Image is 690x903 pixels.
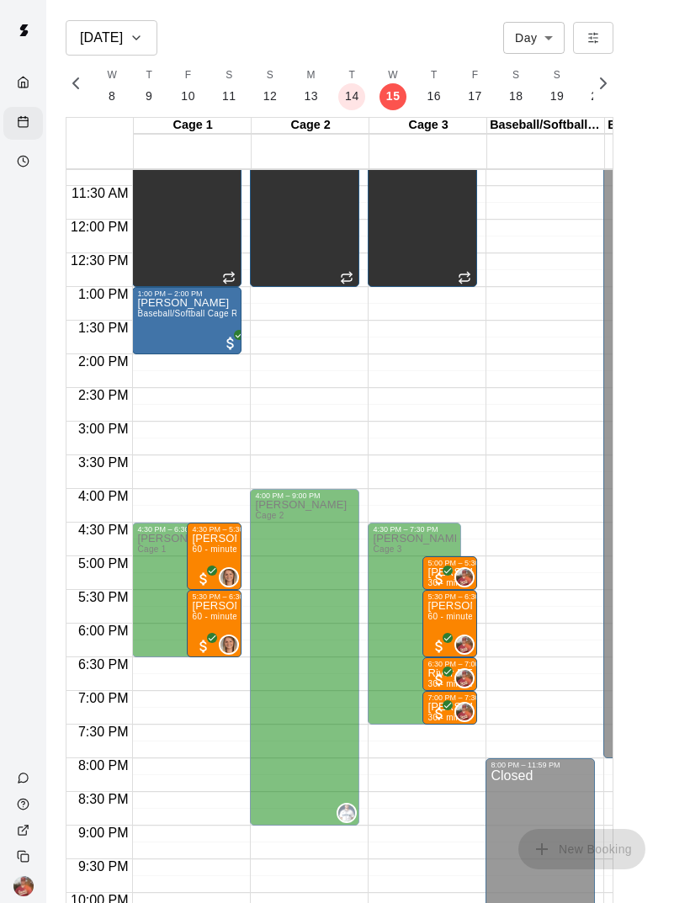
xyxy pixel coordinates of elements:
[167,62,209,110] button: F10
[345,88,359,105] p: 14
[3,843,46,869] div: Copy public page link
[74,792,133,806] span: 8:30 PM
[503,22,565,53] div: Day
[554,67,560,84] span: S
[74,455,133,470] span: 3:30 PM
[550,88,565,105] p: 19
[454,635,475,655] div: Rick White
[93,62,130,110] button: W8
[181,88,195,105] p: 10
[454,62,496,110] button: F17
[137,544,166,554] span: Cage 1
[192,525,261,534] div: 4:30 PM – 5:30 PM
[74,287,133,301] span: 1:00 PM
[338,805,355,821] img: Grant Knipp
[454,668,475,688] div: Rick White
[132,287,241,354] div: 1:00 PM – 2:00 PM: Andrew Colbert
[255,491,324,500] div: 4:00 PM – 9:00 PM
[107,67,117,84] span: W
[456,670,473,687] img: Rick White
[74,758,133,773] span: 8:00 PM
[509,88,523,105] p: 18
[187,590,241,657] div: 5:30 PM – 6:30 PM: Quinn Baker
[456,636,473,653] img: Rick White
[468,88,482,105] p: 17
[209,62,250,110] button: S11
[427,559,496,567] div: 5:00 PM – 5:30 PM
[134,118,252,134] div: Cage 1
[373,525,442,534] div: 4:30 PM – 7:30 PM
[487,118,605,134] div: Baseball/Softball [DATE] Hours
[74,826,133,840] span: 9:00 PM
[422,691,477,725] div: 7:00 PM – 7:30 PM: Cooper Zaboronak
[74,859,133,874] span: 9:30 PM
[373,544,401,554] span: Cage 3
[74,523,133,537] span: 4:30 PM
[195,571,212,587] span: All customers have paid
[137,525,206,534] div: 4:30 PM – 6:30 PM
[74,354,133,369] span: 2:00 PM
[66,220,132,234] span: 12:00 PM
[130,62,167,110] button: T9
[422,590,477,657] div: 5:30 PM – 6:30 PM: Bryson Becker
[74,388,133,402] span: 2:30 PM
[74,422,133,436] span: 3:00 PM
[80,26,123,50] h6: [DATE]
[422,556,477,590] div: 5:00 PM – 5:30 PM: Declan O'Dea
[67,186,133,200] span: 11:30 AM
[431,705,448,722] span: All customers have paid
[226,635,239,655] span: Alivia Sinnott
[146,88,152,105] p: 9
[195,638,212,655] span: All customers have paid
[263,88,278,105] p: 12
[414,62,455,110] button: T16
[252,118,369,134] div: Cage 2
[219,635,239,655] div: Alivia Sinnott
[512,67,519,84] span: S
[431,67,438,84] span: T
[192,544,348,554] span: 60 - minute Fast Pitch Softball Pitching
[220,569,237,586] img: Alivia Sinnott
[340,271,353,284] span: Recurring event
[304,88,318,105] p: 13
[369,118,487,134] div: Cage 3
[3,765,46,791] a: Contact Us
[427,612,535,621] span: 60 - minute Private Lesson
[461,702,475,722] span: Rick White
[456,704,473,720] img: Rick White
[74,556,133,571] span: 5:00 PM
[255,511,284,520] span: Cage 2
[537,62,578,110] button: S19
[13,876,34,896] img: Rick White
[427,592,496,601] div: 5:30 PM – 6:30 PM
[461,567,475,587] span: Rick White
[192,592,261,601] div: 5:30 PM – 6:30 PM
[219,567,239,587] div: Alivia Sinnott
[431,571,448,587] span: All customers have paid
[74,590,133,604] span: 5:30 PM
[431,672,448,688] span: All customers have paid
[222,335,239,352] span: All customers have paid
[496,62,537,110] button: S18
[146,67,152,84] span: T
[222,271,236,284] span: Recurring event
[427,88,442,105] p: 16
[454,567,475,587] div: Rick White
[577,62,618,110] button: 20
[290,62,332,110] button: M13
[491,761,564,769] div: 8:00 PM – 11:59 PM
[250,62,291,110] button: S12
[137,309,374,318] span: Baseball/Softball Cage Rental (Pitching Hand-fed Machine)
[337,803,357,823] div: Grant Knipp
[591,88,605,105] p: 20
[332,62,373,110] button: T14
[427,713,523,722] span: 30 - min Private Lesson
[368,523,461,725] div: 4:30 PM – 7:30 PM: Available
[422,657,477,691] div: 6:30 PM – 7:00 PM: River Staton
[307,67,316,84] span: M
[518,841,645,855] span: You don't have the permission to add bookings
[222,88,236,105] p: 11
[427,660,496,668] div: 6:30 PM – 7:00 PM
[187,523,241,590] div: 4:30 PM – 5:30 PM: Hensley Hargrove
[3,817,46,843] a: View public page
